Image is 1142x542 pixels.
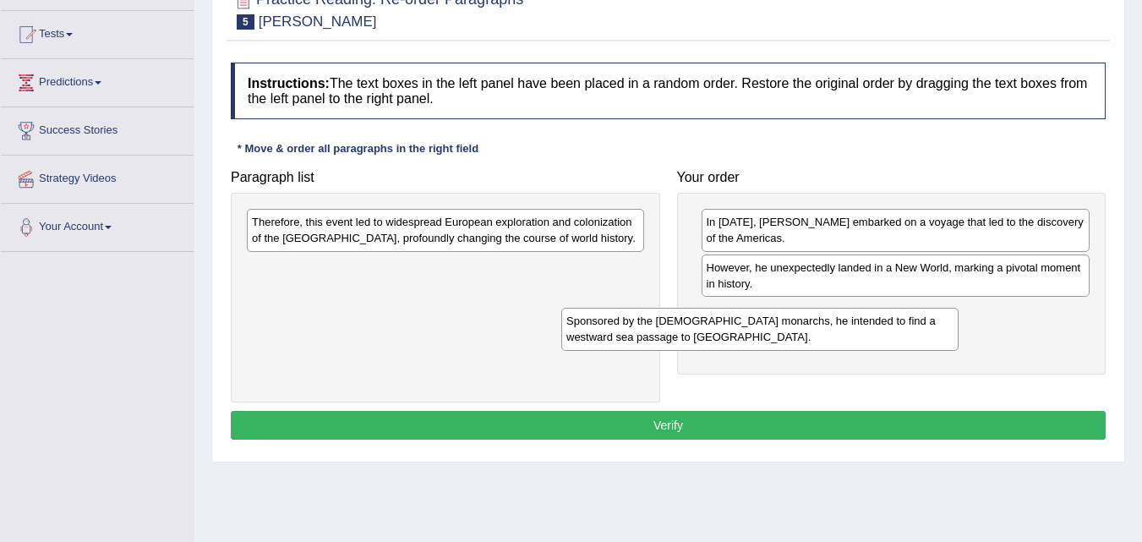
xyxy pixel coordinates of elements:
[1,107,194,150] a: Success Stories
[1,59,194,101] a: Predictions
[702,255,1090,297] div: However, he unexpectedly landed in a New World, marking a pivotal moment in history.
[231,411,1106,440] button: Verify
[1,156,194,198] a: Strategy Videos
[1,204,194,246] a: Your Account
[1,11,194,53] a: Tests
[702,209,1090,251] div: In [DATE], [PERSON_NAME] embarked on a voyage that led to the discovery of the Americas.
[231,140,485,156] div: * Move & order all paragraphs in the right field
[231,170,660,185] h4: Paragraph list
[231,63,1106,119] h4: The text boxes in the left panel have been placed in a random order. Restore the original order b...
[247,209,644,251] div: Therefore, this event led to widespread European exploration and colonization of the [GEOGRAPHIC_...
[248,76,330,90] b: Instructions:
[561,308,959,350] div: Sponsored by the [DEMOGRAPHIC_DATA] monarchs, he intended to find a westward sea passage to [GEOG...
[677,170,1106,185] h4: Your order
[237,14,254,30] span: 5
[259,14,377,30] small: [PERSON_NAME]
